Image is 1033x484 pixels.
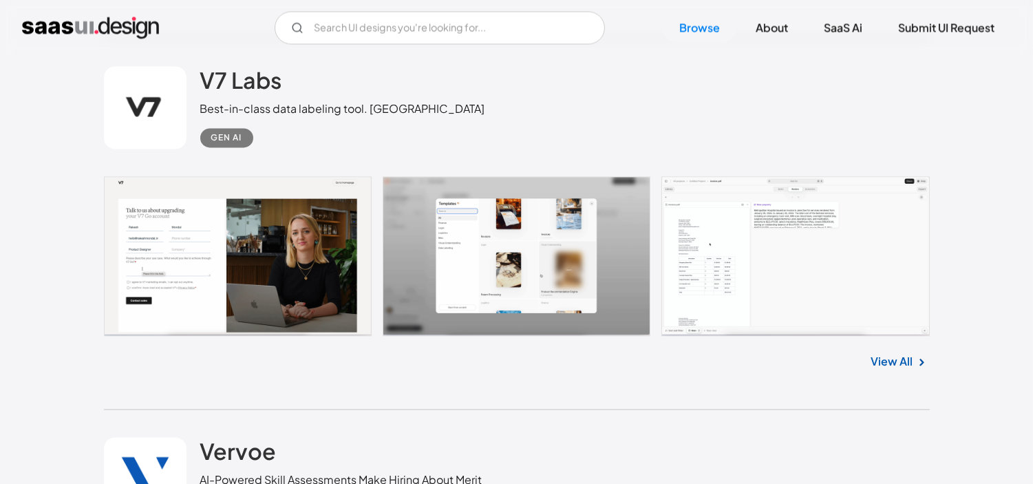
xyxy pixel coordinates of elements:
[200,437,277,472] a: Vervoe
[275,11,605,44] form: Email Form
[200,66,282,101] a: V7 Labs
[739,12,805,43] a: About
[275,11,605,44] input: Search UI designs you're looking for...
[211,129,242,146] div: Gen AI
[882,12,1011,43] a: Submit UI Request
[871,353,913,370] a: View All
[22,17,159,39] a: home
[200,437,277,465] h2: Vervoe
[807,12,879,43] a: SaaS Ai
[200,66,282,94] h2: V7 Labs
[200,101,485,117] div: Best-in-class data labeling tool. [GEOGRAPHIC_DATA]
[663,12,736,43] a: Browse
